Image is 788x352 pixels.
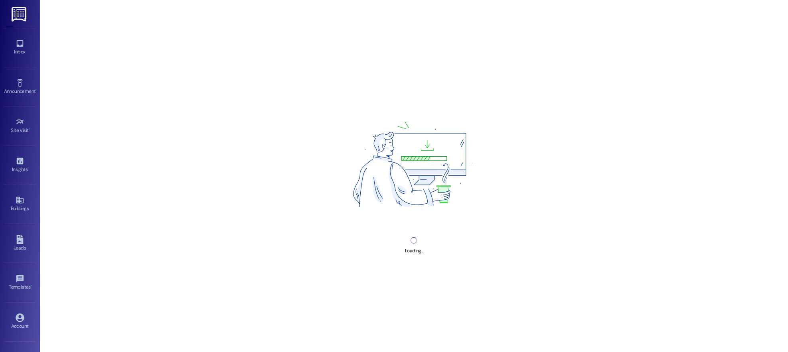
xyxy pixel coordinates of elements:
span: • [28,165,29,171]
span: • [31,283,32,289]
img: ResiDesk Logo [12,7,28,22]
span: • [29,126,30,132]
a: Account [4,311,36,332]
a: Templates • [4,272,36,293]
span: • [36,87,37,93]
a: Inbox [4,37,36,58]
a: Leads [4,233,36,254]
a: Buildings [4,193,36,215]
div: Loading... [405,247,423,255]
a: Insights • [4,154,36,176]
a: Site Visit • [4,115,36,137]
